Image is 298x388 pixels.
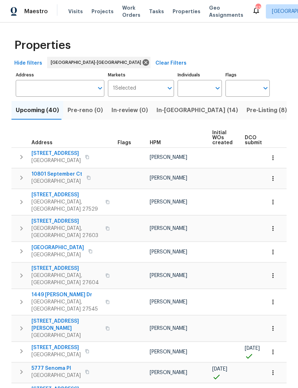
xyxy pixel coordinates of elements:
[150,370,187,375] span: [PERSON_NAME]
[31,140,53,145] span: Address
[150,140,161,145] span: HPM
[157,105,238,115] span: In-[GEOGRAPHIC_DATA] (14)
[95,83,105,93] button: Open
[24,8,48,15] span: Maestro
[68,105,103,115] span: Pre-reno (0)
[31,198,101,213] span: [GEOGRAPHIC_DATA], [GEOGRAPHIC_DATA] 27529
[149,9,164,14] span: Tasks
[173,8,200,15] span: Properties
[150,326,187,331] span: [PERSON_NAME]
[31,244,84,251] span: [GEOGRAPHIC_DATA]
[31,298,101,313] span: [GEOGRAPHIC_DATA], [GEOGRAPHIC_DATA] 27545
[108,73,174,77] label: Markets
[245,135,270,145] span: DCO submitted
[245,346,260,351] span: [DATE]
[225,73,270,77] label: Flags
[31,344,81,351] span: [STREET_ADDRESS]
[31,365,81,372] span: 5777 Senoma Pl
[31,332,101,339] span: [GEOGRAPHIC_DATA]
[31,157,81,164] span: [GEOGRAPHIC_DATA]
[31,218,101,225] span: [STREET_ADDRESS]
[51,59,144,66] span: [GEOGRAPHIC_DATA]-[GEOGRAPHIC_DATA]
[260,83,270,93] button: Open
[212,130,233,145] span: Initial WOs created
[150,299,187,304] span: [PERSON_NAME]
[247,105,287,115] span: Pre-Listing (8)
[150,349,187,354] span: [PERSON_NAME]
[255,4,260,11] div: 63
[111,105,148,115] span: In-review (0)
[150,250,187,255] span: [PERSON_NAME]
[150,155,187,160] span: [PERSON_NAME]
[31,251,84,258] span: [GEOGRAPHIC_DATA]
[213,83,223,93] button: Open
[31,272,101,286] span: [GEOGRAPHIC_DATA], [GEOGRAPHIC_DATA] 27604
[31,265,101,272] span: [STREET_ADDRESS]
[68,8,83,15] span: Visits
[122,4,140,19] span: Work Orders
[31,225,101,239] span: [GEOGRAPHIC_DATA], [GEOGRAPHIC_DATA] 27603
[16,105,59,115] span: Upcoming (40)
[14,42,71,49] span: Properties
[150,273,187,278] span: [PERSON_NAME]
[153,57,189,70] button: Clear Filters
[209,4,243,19] span: Geo Assignments
[150,200,187,205] span: [PERSON_NAME]
[178,73,222,77] label: Individuals
[31,318,101,332] span: [STREET_ADDRESS][PERSON_NAME]
[118,140,131,145] span: Flags
[155,59,187,68] span: Clear Filters
[16,73,104,77] label: Address
[212,367,227,372] span: [DATE]
[31,291,101,298] span: 1449 [PERSON_NAME] Dr
[31,351,81,358] span: [GEOGRAPHIC_DATA]
[91,8,114,15] span: Projects
[14,59,42,68] span: Hide filters
[31,171,82,178] span: 10801 September Ct
[31,150,81,157] span: [STREET_ADDRESS]
[31,178,82,185] span: [GEOGRAPHIC_DATA]
[11,57,45,70] button: Hide filters
[165,83,175,93] button: Open
[150,226,187,231] span: [PERSON_NAME]
[47,57,150,68] div: [GEOGRAPHIC_DATA]-[GEOGRAPHIC_DATA]
[150,176,187,181] span: [PERSON_NAME]
[113,85,136,91] span: 1 Selected
[31,372,81,379] span: [GEOGRAPHIC_DATA]
[31,191,101,198] span: [STREET_ADDRESS]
